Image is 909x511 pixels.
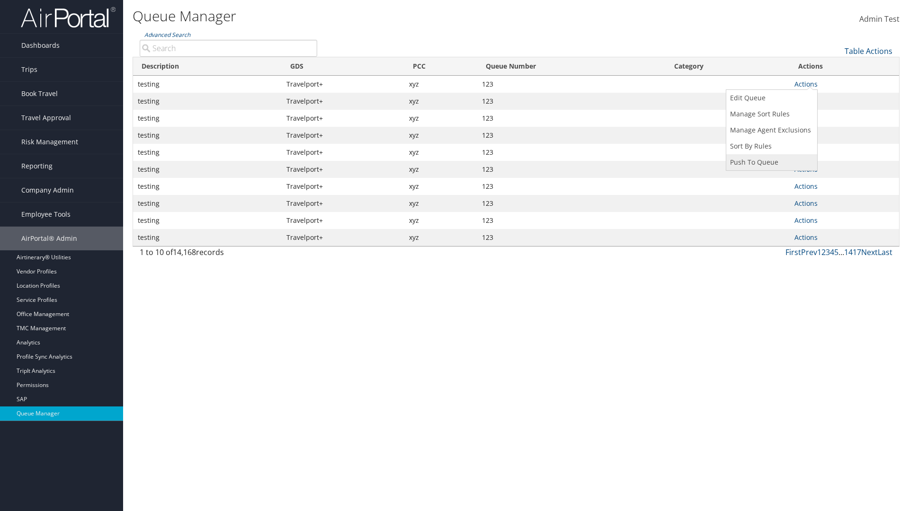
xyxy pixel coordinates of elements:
[21,106,71,130] span: Travel Approval
[282,195,404,212] td: Travelport+
[826,247,830,257] a: 3
[794,79,818,88] a: Actions
[477,178,666,195] td: 123
[404,229,477,246] td: xyz
[282,178,404,195] td: Travelport+
[282,161,404,178] td: Travelport+
[726,138,815,154] a: Sort Using Queue's Rules
[404,127,477,144] td: xyz
[404,144,477,161] td: xyz
[801,247,817,257] a: Prev
[133,127,282,144] td: testing
[794,182,818,191] a: Actions
[790,57,899,76] th: Actions
[830,247,834,257] a: 4
[477,110,666,127] td: 123
[859,5,900,34] a: Admin Test
[404,212,477,229] td: xyz
[21,34,60,57] span: Dashboards
[477,144,666,161] td: 123
[477,127,666,144] td: 123
[133,229,282,246] td: testing
[21,6,116,28] img: airportal-logo.png
[477,229,666,246] td: 123
[477,76,666,93] td: 123
[282,127,404,144] td: Travelport+
[726,106,815,122] a: Manage Sort Rules
[133,76,282,93] td: testing
[144,31,190,39] a: Advanced Search
[133,178,282,195] td: testing
[404,110,477,127] td: xyz
[282,76,404,93] td: Travelport+
[477,212,666,229] td: 123
[477,93,666,110] td: 123
[794,199,818,208] a: Actions
[282,110,404,127] td: Travelport+
[133,93,282,110] td: testing
[21,58,37,81] span: Trips
[133,195,282,212] td: testing
[477,57,666,76] th: Queue Number: activate to sort column ascending
[133,161,282,178] td: testing
[140,247,317,263] div: 1 to 10 of records
[404,178,477,195] td: xyz
[817,247,821,257] a: 1
[821,247,826,257] a: 2
[404,195,477,212] td: xyz
[140,40,317,57] input: Advanced Search
[878,247,892,257] a: Last
[794,233,818,242] a: Actions
[477,195,666,212] td: 123
[404,76,477,93] td: xyz
[404,93,477,110] td: xyz
[844,247,861,257] a: 1417
[859,14,900,24] span: Admin Test
[282,144,404,161] td: Travelport+
[21,227,77,250] span: AirPortal® Admin
[133,6,644,26] h1: Queue Manager
[726,122,815,138] a: Manage Agent Exclusions
[785,247,801,257] a: First
[666,57,790,76] th: Category: activate to sort column ascending
[861,247,878,257] a: Next
[21,82,58,106] span: Book Travel
[21,203,71,226] span: Employee Tools
[282,229,404,246] td: Travelport+
[133,57,282,76] th: Description: activate to sort column ascending
[21,154,53,178] span: Reporting
[282,212,404,229] td: Travelport+
[21,178,74,202] span: Company Admin
[726,90,815,106] a: Edit Queue
[834,247,838,257] a: 5
[726,154,815,170] a: Push To Queue
[173,247,196,257] span: 14,168
[133,212,282,229] td: testing
[845,46,892,56] a: Table Actions
[404,161,477,178] td: xyz
[133,144,282,161] td: testing
[794,216,818,225] a: Actions
[21,130,78,154] span: Risk Management
[282,57,404,76] th: GDS: activate to sort column ascending
[282,93,404,110] td: Travelport+
[404,57,477,76] th: PCC: activate to sort column ascending
[133,110,282,127] td: testing
[838,247,844,257] span: …
[477,161,666,178] td: 123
